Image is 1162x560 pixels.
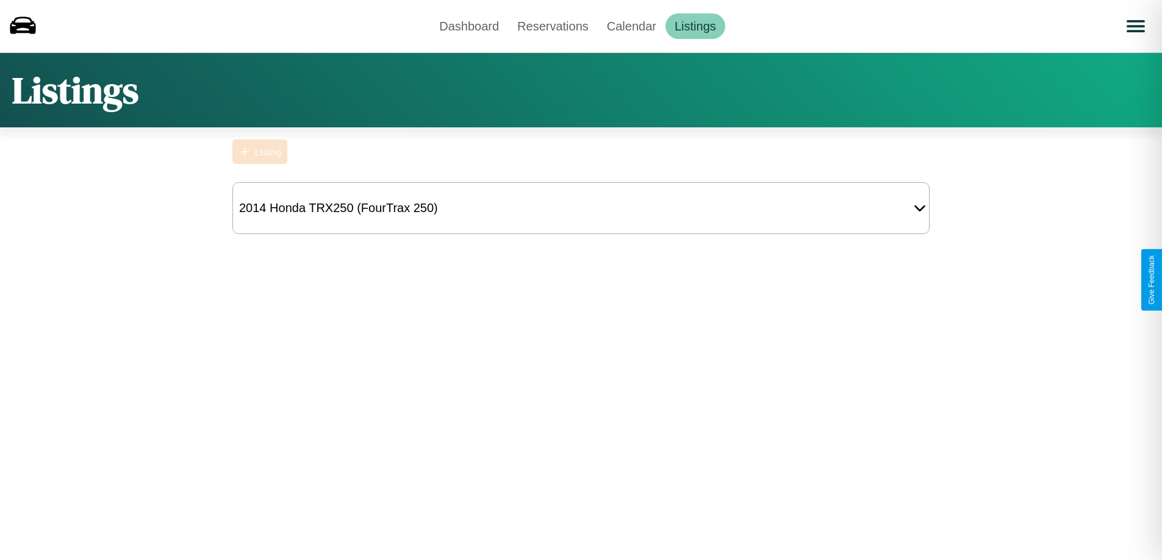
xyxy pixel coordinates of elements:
button: Open menu [1119,9,1153,43]
a: Listings [665,13,725,39]
div: 2014 Honda TRX250 (FourTrax 250) [233,195,444,221]
h1: Listings [12,65,138,115]
div: Give Feedback [1147,255,1156,305]
a: Dashboard [430,13,508,39]
button: Listing [232,140,287,164]
div: Listing [255,147,281,157]
a: Calendar [598,13,665,39]
a: Reservations [508,13,598,39]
